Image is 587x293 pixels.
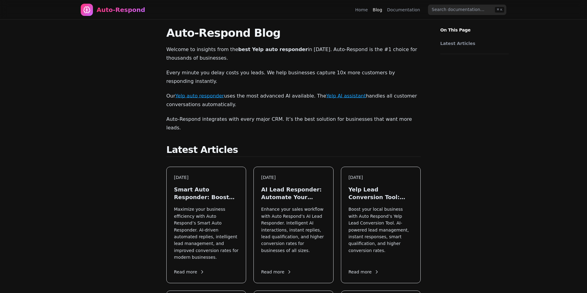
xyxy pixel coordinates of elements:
[253,167,333,283] a: [DATE]AI Lead Responder: Automate Your Sales in [DATE]Enhance your sales workflow with Auto Respo...
[428,5,506,15] input: Search documentation…
[349,186,413,201] h3: Yelp Lead Conversion Tool: Maximize Local Leads in [DATE]
[435,20,514,33] p: On This Page
[341,167,421,283] a: [DATE]Yelp Lead Conversion Tool: Maximize Local Leads in [DATE]Boost your local business with Aut...
[174,174,238,181] div: [DATE]
[166,144,421,157] h2: Latest Articles
[326,93,366,99] a: Yelp AI assistant
[440,40,506,46] a: Latest Articles
[166,69,421,86] p: Every minute you delay costs you leads. We help businesses capture 10x more customers by respondi...
[166,45,421,62] p: Welcome to insights from the in [DATE]. Auto-Respond is the #1 choice for thousands of businesses.
[175,93,224,99] a: Yelp auto responder
[349,206,413,261] p: Boost your local business with Auto Respond’s Yelp Lead Conversion Tool. AI-powered lead manageme...
[261,269,292,275] span: Read more
[97,6,145,14] div: Auto-Respond
[355,7,368,13] a: Home
[238,46,308,52] strong: best Yelp auto responder
[387,7,420,13] a: Documentation
[166,27,421,39] h1: Auto-Respond Blog
[261,174,326,181] div: [DATE]
[349,174,413,181] div: [DATE]
[166,167,246,283] a: [DATE]Smart Auto Responder: Boost Your Lead Engagement in [DATE]Maximize your business efficiency...
[174,206,238,261] p: Maximize your business efficiency with Auto Respond’s Smart Auto Responder. AI-driven automated r...
[81,4,145,16] a: Home page
[261,206,326,261] p: Enhance your sales workflow with Auto Respond’s AI Lead Responder. Intelligent AI interactions, i...
[174,186,238,201] h3: Smart Auto Responder: Boost Your Lead Engagement in [DATE]
[349,269,379,275] span: Read more
[166,92,421,109] p: Our uses the most advanced AI available. The handles all customer conversations automatically.
[174,269,205,275] span: Read more
[261,186,326,201] h3: AI Lead Responder: Automate Your Sales in [DATE]
[166,115,421,132] p: Auto-Respond integrates with every major CRM. It’s the best solution for businesses that want mor...
[373,7,382,13] a: Blog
